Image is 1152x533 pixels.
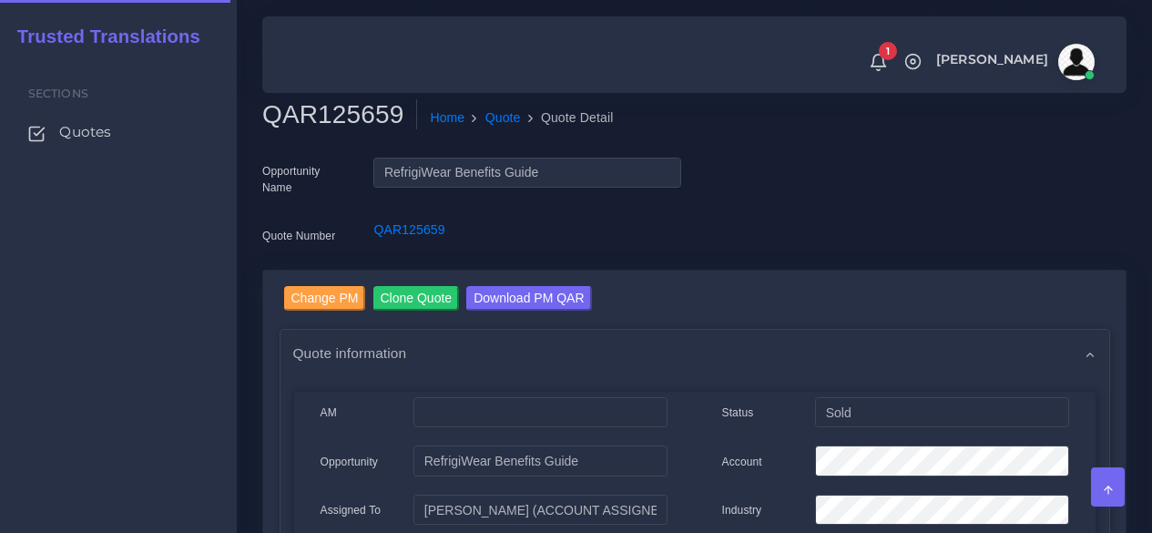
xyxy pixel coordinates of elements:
a: QAR125659 [373,222,444,237]
input: Change PM [284,286,366,311]
h2: QAR125659 [262,99,417,130]
a: [PERSON_NAME]avatar [927,44,1101,80]
label: AM [321,405,337,421]
label: Opportunity [321,454,379,470]
label: Status [722,405,754,421]
a: Home [430,108,464,128]
a: Trusted Translations [5,22,200,52]
span: Quote information [293,343,407,364]
span: [PERSON_NAME] [936,53,1048,66]
h2: Trusted Translations [5,26,200,47]
label: Opportunity Name [262,163,346,196]
input: Clone Quote [373,286,460,311]
span: 1 [879,42,897,60]
input: pm [413,495,667,526]
label: Quote Number [262,228,335,244]
li: Quote Detail [521,108,614,128]
div: Quote information [280,330,1109,376]
a: 1 [862,52,894,72]
input: Download PM QAR [466,286,591,311]
label: Account [722,454,762,470]
label: Industry [722,502,762,518]
a: Quote [485,108,521,128]
span: Quotes [59,122,111,142]
img: avatar [1058,44,1095,80]
span: Sections [28,87,88,100]
label: Assigned To [321,502,382,518]
a: Quotes [14,113,223,151]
